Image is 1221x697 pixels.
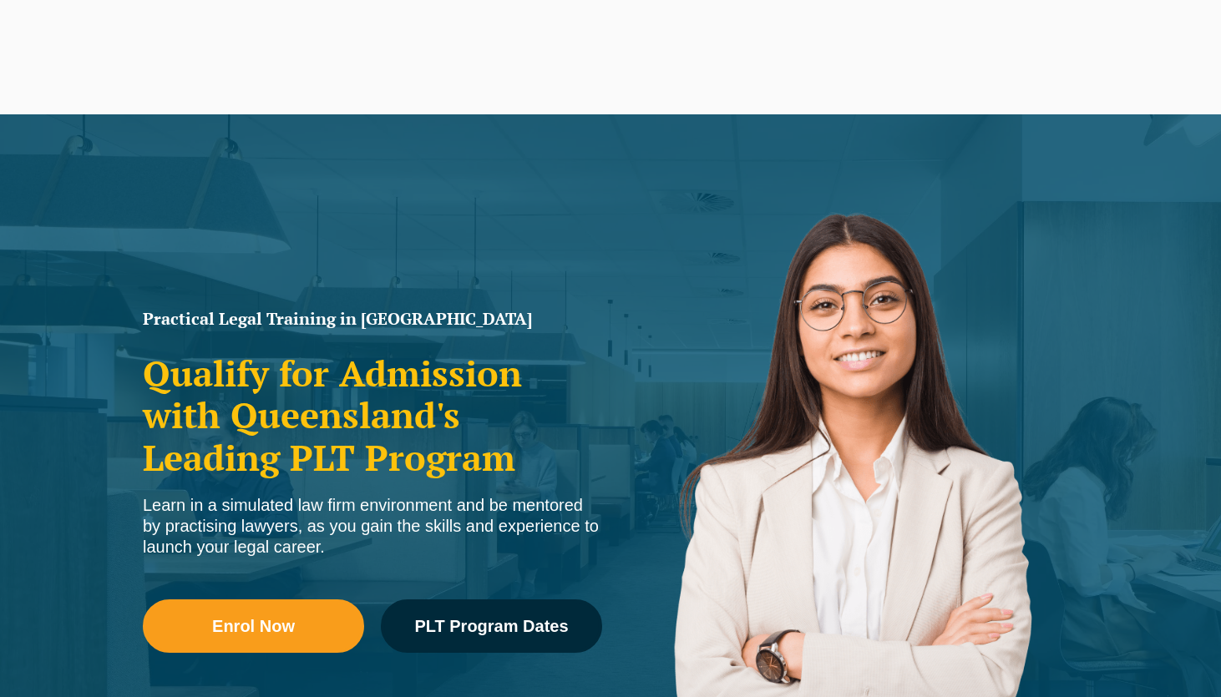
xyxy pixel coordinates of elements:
h2: Qualify for Admission with Queensland's Leading PLT Program [143,352,602,478]
span: PLT Program Dates [414,618,568,634]
h1: Practical Legal Training in [GEOGRAPHIC_DATA] [143,311,602,327]
a: Enrol Now [143,599,364,653]
span: Enrol Now [212,618,295,634]
a: PLT Program Dates [381,599,602,653]
div: Learn in a simulated law firm environment and be mentored by practising lawyers, as you gain the ... [143,495,602,558]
